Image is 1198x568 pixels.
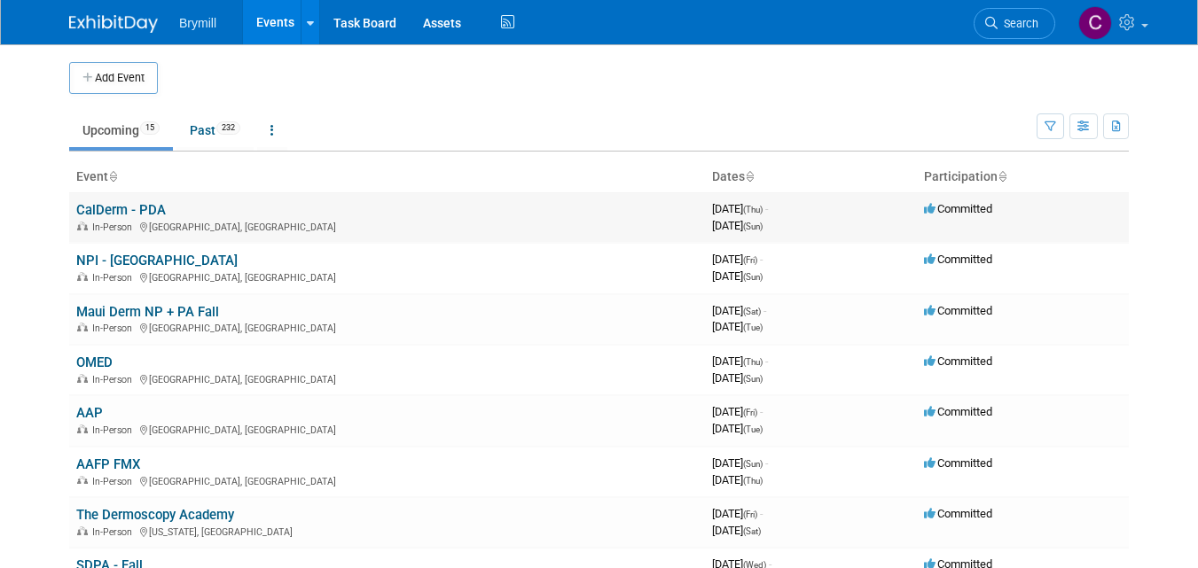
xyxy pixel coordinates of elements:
img: In-Person Event [77,476,88,485]
span: In-Person [92,476,137,487]
span: [DATE] [712,219,763,232]
img: In-Person Event [77,222,88,230]
span: - [765,202,768,215]
span: [DATE] [712,320,763,333]
span: (Fri) [743,510,757,519]
span: In-Person [92,222,137,233]
img: In-Person Event [77,272,88,281]
span: (Sun) [743,459,763,469]
span: [DATE] [712,253,763,266]
img: ExhibitDay [69,15,158,33]
span: - [765,354,768,368]
a: NPI - [GEOGRAPHIC_DATA] [76,253,238,268]
span: [DATE] [712,456,768,470]
span: Committed [924,253,992,266]
span: [DATE] [712,524,761,537]
img: In-Person Event [77,424,88,433]
span: (Tue) [743,323,763,332]
span: (Sun) [743,272,763,282]
div: [GEOGRAPHIC_DATA], [GEOGRAPHIC_DATA] [76,371,698,385]
span: Committed [924,507,992,520]
a: Sort by Event Name [108,169,117,183]
a: AAP [76,405,103,421]
span: [DATE] [712,507,763,520]
a: Sort by Start Date [745,169,754,183]
span: (Thu) [743,476,763,486]
th: Event [69,162,705,192]
span: Committed [924,405,992,418]
span: [DATE] [712,269,763,283]
a: The Dermoscopy Academy [76,507,234,523]
button: Add Event [69,62,158,94]
span: (Thu) [743,357,763,367]
img: Cindy O [1078,6,1112,40]
a: Past232 [176,113,254,147]
span: In-Person [92,526,137,538]
span: (Sun) [743,222,763,231]
span: [DATE] [712,354,768,368]
span: (Sat) [743,526,761,536]
span: In-Person [92,323,137,334]
span: In-Person [92,272,137,284]
span: [DATE] [712,473,763,486]
img: In-Person Event [77,374,88,383]
span: - [760,405,763,418]
span: (Thu) [743,205,763,214]
div: [GEOGRAPHIC_DATA], [GEOGRAPHIC_DATA] [76,219,698,233]
span: - [765,456,768,470]
span: [DATE] [712,304,766,317]
span: Committed [924,456,992,470]
span: [DATE] [712,422,763,435]
div: [GEOGRAPHIC_DATA], [GEOGRAPHIC_DATA] [76,422,698,436]
span: [DATE] [712,371,763,385]
span: Committed [924,354,992,368]
a: OMED [76,354,113,370]
span: 15 [140,121,160,135]
div: [GEOGRAPHIC_DATA], [GEOGRAPHIC_DATA] [76,320,698,334]
img: In-Person Event [77,323,88,331]
span: [DATE] [712,405,763,418]
span: Committed [924,304,992,317]
span: Brymill [179,16,216,30]
div: [GEOGRAPHIC_DATA], [GEOGRAPHIC_DATA] [76,269,698,284]
span: (Fri) [743,408,757,417]
span: (Fri) [743,255,757,265]
span: In-Person [92,424,137,436]
th: Dates [705,162,917,192]
span: - [760,253,763,266]
img: In-Person Event [77,526,88,535]
a: Upcoming15 [69,113,173,147]
span: In-Person [92,374,137,385]
a: Maui Derm NP + PA Fall [76,304,219,320]
span: [DATE] [712,202,768,215]
span: 232 [216,121,240,135]
span: - [763,304,766,317]
th: Participation [917,162,1129,192]
span: (Sun) [743,374,763,384]
div: [US_STATE], [GEOGRAPHIC_DATA] [76,524,698,538]
span: (Sat) [743,307,761,316]
span: - [760,507,763,520]
a: Sort by Participation Type [998,169,1006,183]
div: [GEOGRAPHIC_DATA], [GEOGRAPHIC_DATA] [76,473,698,487]
span: Committed [924,202,992,215]
a: Search [974,8,1055,39]
a: AAFP FMX [76,456,140,472]
span: Search [998,17,1038,30]
a: CalDerm - PDA [76,202,166,218]
span: (Tue) [743,424,763,434]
